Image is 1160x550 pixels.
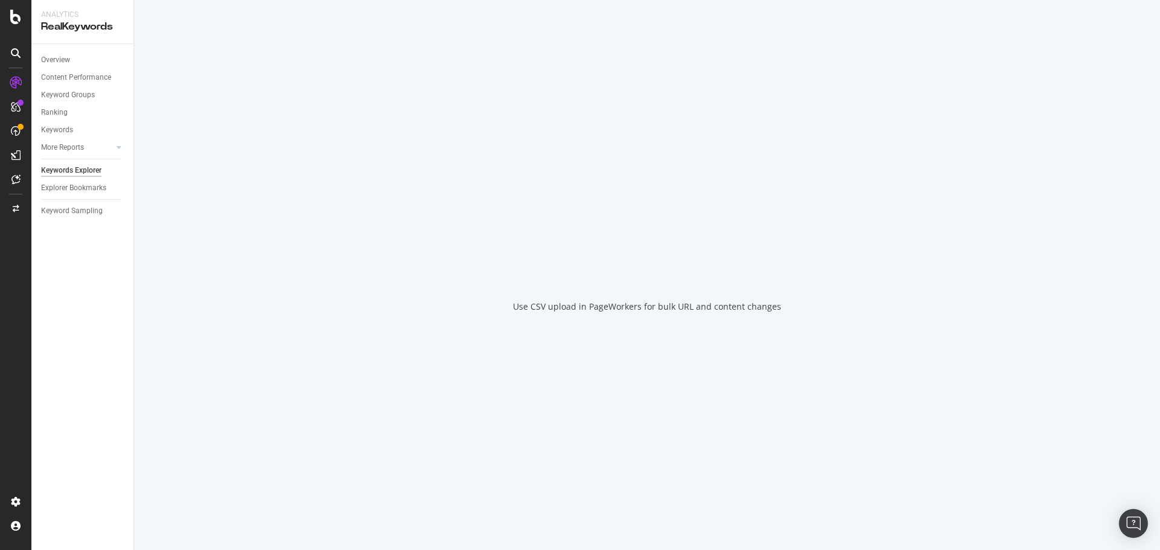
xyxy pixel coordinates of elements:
a: Overview [41,54,125,66]
div: More Reports [41,141,84,154]
a: Explorer Bookmarks [41,182,125,194]
div: Explorer Bookmarks [41,182,106,194]
div: Use CSV upload in PageWorkers for bulk URL and content changes [513,301,781,313]
a: Keywords Explorer [41,164,125,177]
div: RealKeywords [41,20,124,34]
a: Keywords [41,124,125,136]
div: Keywords [41,124,73,136]
div: Overview [41,54,70,66]
div: animation [604,238,691,281]
div: Analytics [41,10,124,20]
div: Keywords Explorer [41,164,101,177]
div: Keyword Groups [41,89,95,101]
a: Ranking [41,106,125,119]
div: Keyword Sampling [41,205,103,217]
a: Keyword Groups [41,89,125,101]
div: Content Performance [41,71,111,84]
div: Ranking [41,106,68,119]
a: More Reports [41,141,113,154]
a: Content Performance [41,71,125,84]
a: Keyword Sampling [41,205,125,217]
div: Open Intercom Messenger [1119,509,1148,538]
